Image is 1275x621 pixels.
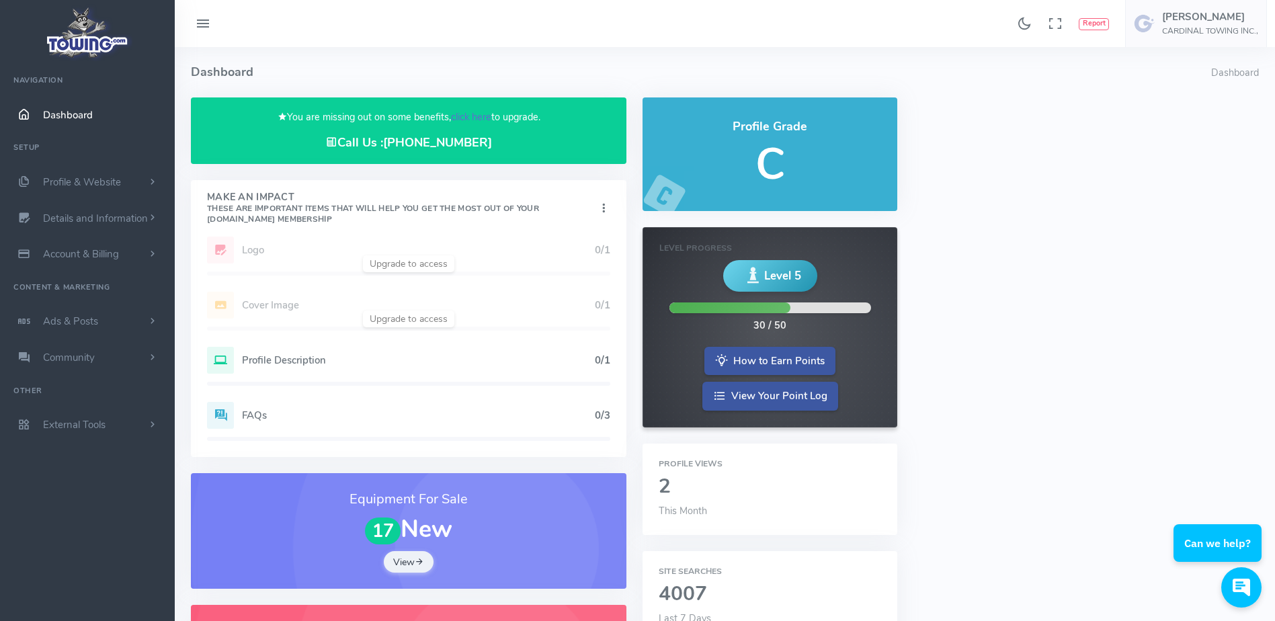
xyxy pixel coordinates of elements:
[207,136,610,150] h4: Call Us :
[659,476,881,498] h2: 2
[242,355,595,366] h5: Profile Description
[1134,13,1155,34] img: user-image
[43,418,106,431] span: External Tools
[242,410,595,421] h5: FAQs
[753,319,786,333] div: 30 / 50
[1162,27,1258,36] h6: CARDINAL TOWING INC.,
[764,267,801,284] span: Level 5
[383,134,492,151] a: [PHONE_NUMBER]
[43,315,98,328] span: Ads & Posts
[207,110,610,125] p: You are missing out on some benefits, to upgrade.
[1162,11,1258,22] h5: [PERSON_NAME]
[1163,487,1275,621] iframe: Conversations
[42,4,133,61] img: logo
[1211,66,1259,81] li: Dashboard
[659,460,881,468] h6: Profile Views
[207,516,610,544] h1: New
[43,247,119,261] span: Account & Billing
[659,120,881,134] h4: Profile Grade
[659,567,881,576] h6: Site Searches
[43,351,95,364] span: Community
[659,244,880,253] h6: Level Progress
[207,489,610,509] h3: Equipment For Sale
[702,382,838,411] a: View Your Point Log
[191,47,1211,97] h4: Dashboard
[43,108,93,122] span: Dashboard
[384,551,434,573] a: View
[659,504,707,517] span: This Month
[704,347,835,376] a: How to Earn Points
[43,212,148,225] span: Details and Information
[659,583,881,606] h2: 4007
[595,410,610,421] h5: 0/3
[1079,18,1109,30] button: Report
[365,517,401,545] span: 17
[207,203,539,224] small: These are important items that will help you get the most out of your [DOMAIN_NAME] Membership
[207,192,597,224] h4: Make An Impact
[595,355,610,366] h5: 0/1
[659,140,881,188] h5: C
[43,175,121,189] span: Profile & Website
[451,110,491,124] a: click here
